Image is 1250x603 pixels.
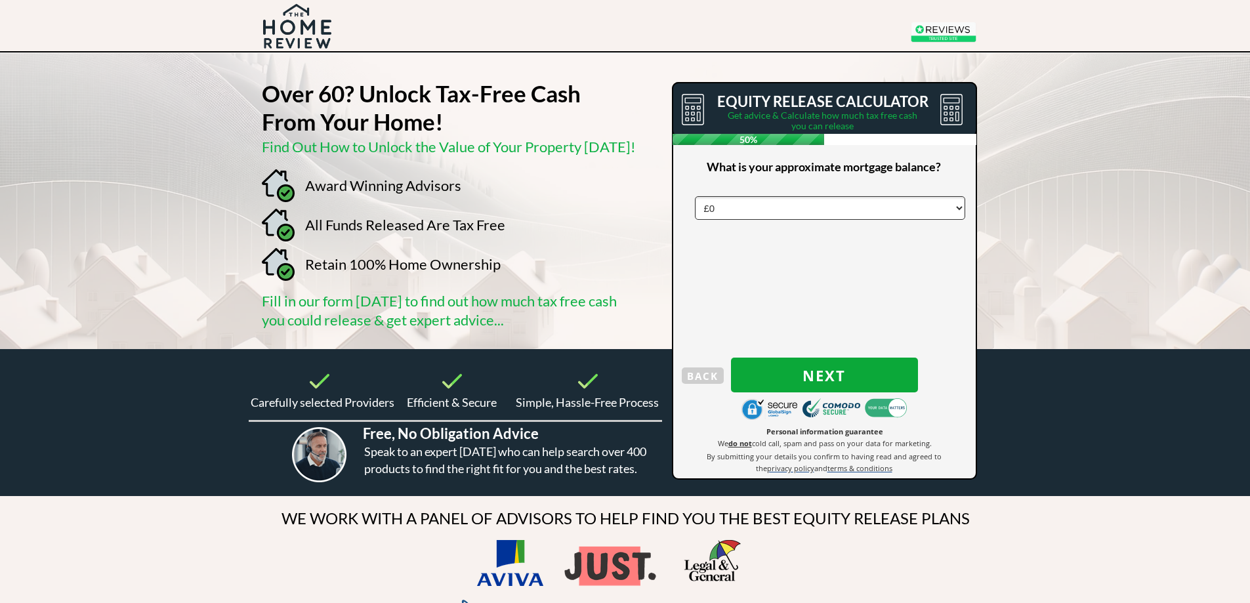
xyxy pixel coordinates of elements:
[707,451,942,473] span: By submitting your details you confirm to having read and agreed to the
[827,463,892,473] a: terms & conditions
[728,110,917,131] span: Get advice & Calculate how much tax free cash you can release
[682,367,724,384] button: BACK
[718,438,932,448] span: We cold call, spam and pass on your data for marketing.
[731,358,918,392] button: Next
[728,438,752,448] strong: do not
[767,463,814,473] a: privacy policy
[814,463,827,473] span: and
[363,425,539,442] span: Free, No Obligation Advice
[766,426,883,436] span: Personal information guarantee
[281,509,970,528] span: WE WORK WITH A PANEL OF ADVISORS TO HELP FIND YOU THE BEST EQUITY RELEASE PLANS
[305,255,501,273] span: Retain 100% Home Ownership
[305,216,505,234] span: All Funds Released Are Tax Free
[305,177,461,194] span: Award Winning Advisors
[407,395,497,409] span: Efficient & Secure
[673,134,825,145] span: 50%
[516,395,659,409] span: Simple, Hassle-Free Process
[262,138,636,156] span: Find Out How to Unlock the Value of Your Property [DATE]!
[251,395,394,409] span: Carefully selected Providers
[731,367,918,384] span: Next
[682,367,724,385] span: BACK
[364,444,646,476] span: Speak to an expert [DATE] who can help search over 400 products to find the right fit for you and...
[262,79,581,135] strong: Over 60? Unlock Tax-Free Cash From Your Home!
[717,93,928,110] span: EQUITY RELEASE CALCULATOR
[707,159,941,174] span: What is your approximate mortgage balance?
[262,292,617,329] span: Fill in our form [DATE] to find out how much tax free cash you could release & get expert advice...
